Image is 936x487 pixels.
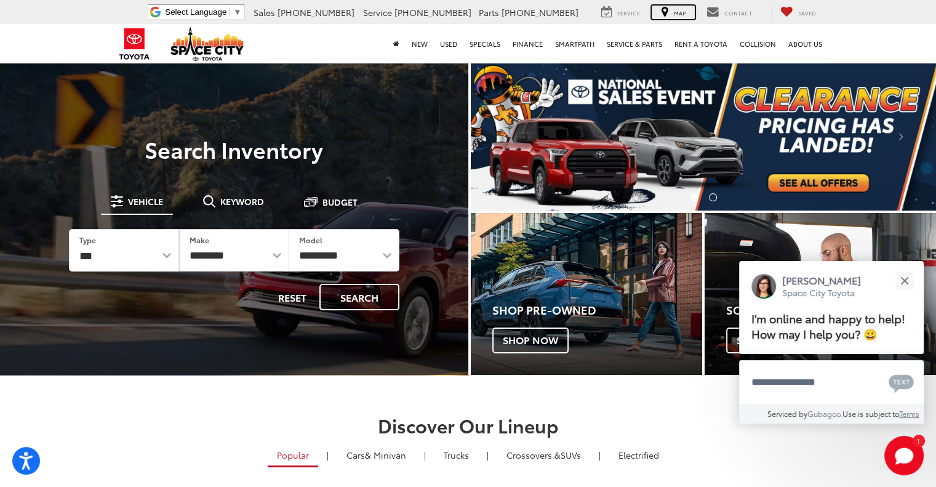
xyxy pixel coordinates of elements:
[394,6,471,18] span: [PHONE_NUMBER]
[324,449,332,461] li: |
[111,24,158,64] img: Toyota
[365,449,406,461] span: & Minivan
[434,445,478,465] a: Trucks
[406,24,434,63] a: New
[767,408,807,419] span: Serviced by
[734,24,782,63] a: Collision
[674,9,686,17] span: Map
[170,27,244,61] img: Space City Toyota
[165,7,226,17] span: Select Language
[506,449,561,461] span: Crossovers &
[751,310,905,342] span: I'm online and happy to help! How may I help you? 😀
[549,24,601,63] a: SmartPath
[492,328,569,353] span: Shop Now
[601,24,668,63] a: Service & Parts
[492,304,702,316] h4: Shop Pre-Owned
[726,328,826,353] span: Schedule Now
[726,304,936,316] h4: Schedule Service
[782,273,861,287] p: [PERSON_NAME]
[254,6,275,18] span: Sales
[421,449,429,461] li: |
[52,137,417,161] h3: Search Inventory
[782,24,828,63] a: About Us
[128,197,163,206] span: Vehicle
[739,261,924,424] div: Close[PERSON_NAME]Space City ToyotaI'm online and happy to help! How may I help you? 😀Type your m...
[165,7,241,17] a: Select Language​
[596,449,604,461] li: |
[299,235,322,245] label: Model
[79,235,96,245] label: Type
[652,6,695,19] a: Map
[724,9,752,17] span: Contact
[592,6,649,19] a: Service
[889,373,914,393] svg: Text
[884,436,924,475] svg: Start Chat
[190,235,209,245] label: Make
[842,408,899,419] span: Use is subject to
[278,6,354,18] span: [PHONE_NUMBER]
[885,368,918,396] button: Chat with SMS
[807,408,842,419] a: Gubagoo.
[705,213,936,375] div: Toyota
[690,193,698,201] li: Go to slide number 1.
[609,445,668,465] a: Electrified
[479,6,499,18] span: Parts
[917,438,920,443] span: 1
[709,193,717,201] li: Go to slide number 2.
[434,24,463,63] a: Used
[617,9,640,17] span: Service
[387,24,406,63] a: Home
[668,24,734,63] a: Rent a Toyota
[471,86,540,186] button: Click to view previous picture.
[884,436,924,475] button: Toggle Chat Window
[497,445,590,465] a: SUVs
[34,415,902,435] h2: Discover Our Lineup
[739,360,924,404] textarea: Type your message
[866,86,936,186] button: Click to view next picture.
[484,449,492,461] li: |
[220,197,264,206] span: Keyword
[471,213,702,375] a: Shop Pre-Owned Shop Now
[268,445,318,467] a: Popular
[268,284,317,310] button: Reset
[782,287,861,299] p: Space City Toyota
[463,24,506,63] a: Specials
[471,213,702,375] div: Toyota
[891,267,918,294] button: Close
[337,445,415,465] a: Cars
[502,6,578,18] span: [PHONE_NUMBER]
[363,6,392,18] span: Service
[705,213,936,375] a: Schedule Service Schedule Now
[899,408,919,419] a: Terms
[233,7,241,17] span: ▼
[322,198,358,206] span: Budget
[771,6,825,19] a: My Saved Vehicles
[697,6,761,19] a: Contact
[798,9,816,17] span: Saved
[319,284,399,310] button: Search
[506,24,549,63] a: Finance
